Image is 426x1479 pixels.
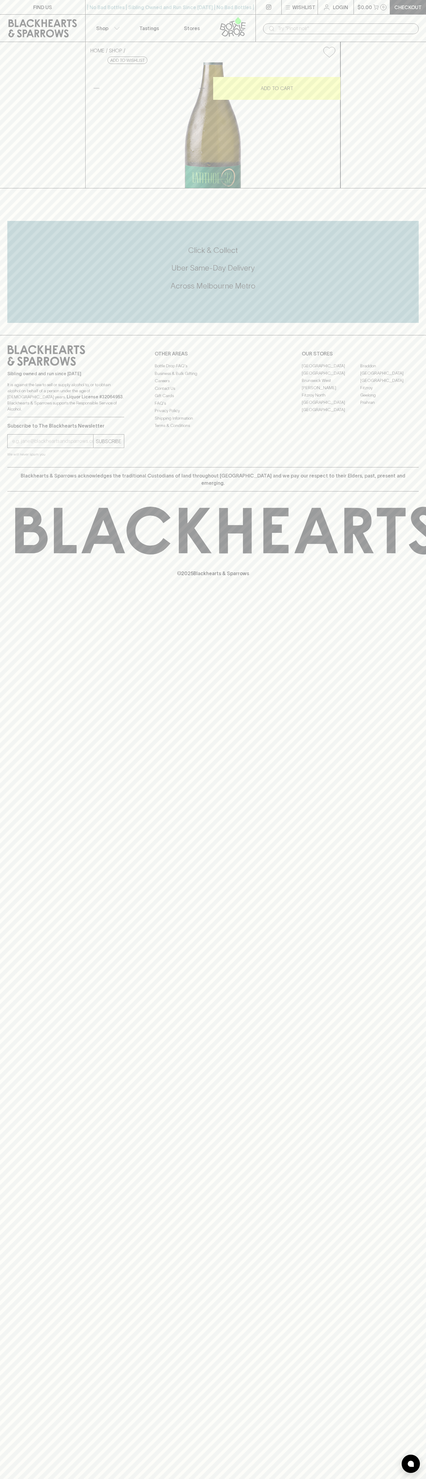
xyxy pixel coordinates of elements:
[33,4,52,11] p: FIND US
[360,399,419,406] a: Prahran
[292,4,315,11] p: Wishlist
[139,25,159,32] p: Tastings
[12,472,414,487] p: Blackhearts & Sparrows acknowledges the traditional Custodians of land throughout [GEOGRAPHIC_DAT...
[302,406,360,413] a: [GEOGRAPHIC_DATA]
[96,438,121,445] p: SUBSCRIBE
[7,281,419,291] h5: Across Melbourne Metro
[109,48,122,53] a: SHOP
[302,377,360,384] a: Brunswick West
[67,394,123,399] strong: Liquor License #32064953
[382,5,385,9] p: 0
[155,407,272,414] a: Privacy Policy
[321,44,338,60] button: Add to wishlist
[90,48,104,53] a: HOME
[184,25,200,32] p: Stores
[155,400,272,407] a: FAQ's
[213,77,340,100] button: ADD TO CART
[302,369,360,377] a: [GEOGRAPHIC_DATA]
[86,62,340,188] img: 38169.png
[360,391,419,399] a: Geelong
[155,422,272,429] a: Terms & Conditions
[7,245,419,255] h5: Click & Collect
[408,1461,414,1467] img: bubble-icon
[394,4,422,11] p: Checkout
[155,350,272,357] p: OTHER AREAS
[86,15,128,42] button: Shop
[96,25,108,32] p: Shop
[360,362,419,369] a: Braddon
[261,85,293,92] p: ADD TO CART
[7,221,419,323] div: Call to action block
[333,4,348,11] p: Login
[93,435,124,448] button: SUBSCRIBE
[107,57,147,64] button: Add to wishlist
[155,385,272,392] a: Contact Us
[155,370,272,377] a: Business & Bulk Gifting
[155,414,272,422] a: Shipping Information
[302,391,360,399] a: Fitzroy North
[360,377,419,384] a: [GEOGRAPHIC_DATA]
[155,392,272,400] a: Gift Cards
[12,436,93,446] input: e.g. jane@blackheartsandsparrows.com.au
[7,263,419,273] h5: Uber Same-Day Delivery
[360,384,419,391] a: Fitzroy
[302,362,360,369] a: [GEOGRAPHIC_DATA]
[302,399,360,406] a: [GEOGRAPHIC_DATA]
[128,15,171,42] a: Tastings
[7,422,124,429] p: Subscribe to The Blackhearts Newsletter
[302,350,419,357] p: OUR STORES
[7,382,124,412] p: It is against the law to sell or supply alcohol to, or to obtain alcohol on behalf of a person un...
[278,24,414,33] input: Try "Pinot noir"
[155,377,272,385] a: Careers
[360,369,419,377] a: [GEOGRAPHIC_DATA]
[7,371,124,377] p: Sibling owned and run since [DATE]
[171,15,213,42] a: Stores
[302,384,360,391] a: [PERSON_NAME]
[7,451,124,457] p: We will never spam you
[357,4,372,11] p: $0.00
[155,362,272,370] a: Bottle Drop FAQ's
